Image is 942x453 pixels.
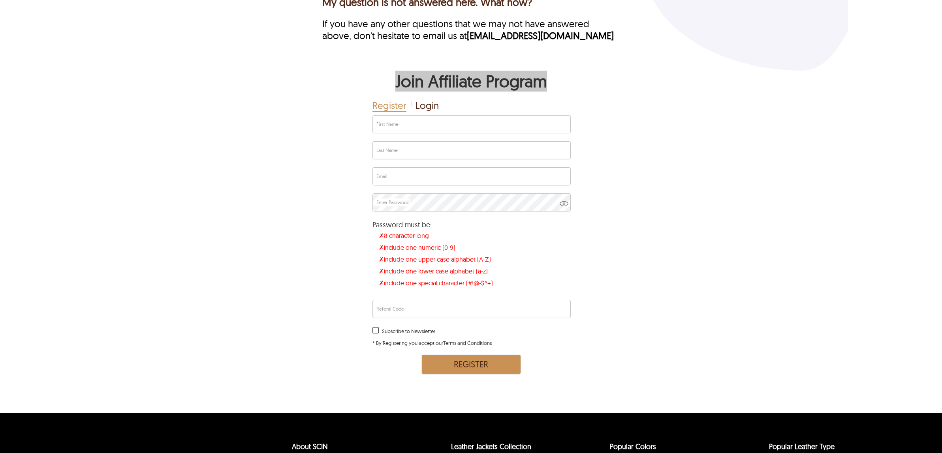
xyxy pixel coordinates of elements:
[451,442,531,451] a: Leather Jackets Collection
[292,442,328,451] a: About SCIN
[372,221,570,229] div: Password must be:
[377,265,569,277] span: ✗ include one lower case alphabet (a-z)
[372,327,435,335] label: Subscribe to Newsletter Checkbox is unchecked.
[377,241,569,253] span: ✗ include one numeric (0-9)
[372,71,570,99] h2: Join Affiliate Program
[372,99,406,112] span: Register
[410,99,412,112] div: |
[322,18,620,41] p: If you have any other questions that we may not have answered above, don't hesitate to email us at
[377,230,569,241] span: ✗ 8 character long
[610,442,656,451] a: popular leather jacket colors
[372,340,492,346] span: * By Registering you accept our
[769,442,835,451] a: Popular Leather Type
[377,253,569,265] span: ✗ include one upper case alphabet (A-Z)
[377,277,569,289] span: ✗ include one special character (#!@-$^+)
[416,99,439,112] span: Login
[443,340,492,346] a: Terms and Conditions
[422,355,521,374] button: Register
[467,30,614,41] a: [EMAIL_ADDRESS][DOMAIN_NAME]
